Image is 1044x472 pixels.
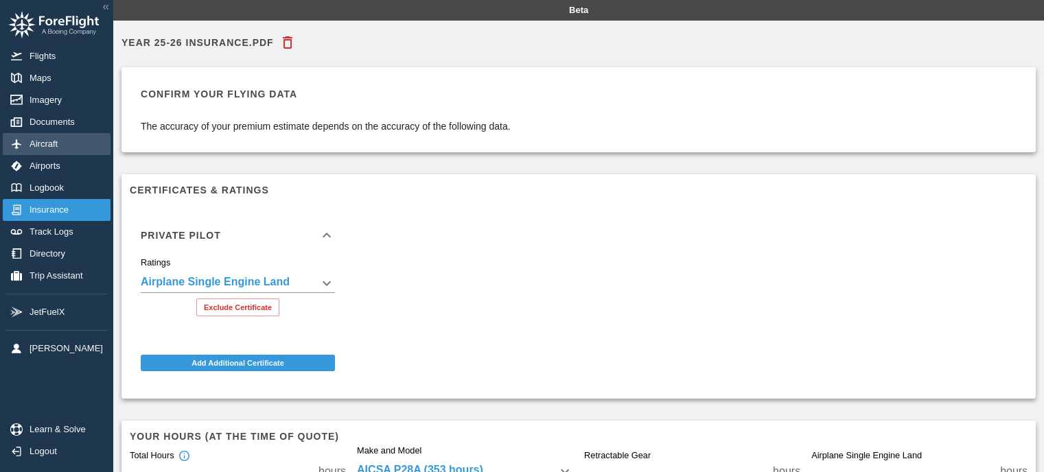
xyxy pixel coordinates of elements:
label: Ratings [141,257,170,269]
h6: Year 25-26 Insurance.pdf [121,38,274,47]
h6: Your hours (at the time of quote) [130,429,1028,444]
div: Private Pilot [130,213,346,257]
button: Exclude Certificate [196,298,279,316]
div: Private Pilot [130,257,346,327]
p: The accuracy of your premium estimate depends on the accuracy of the following data. [141,119,511,133]
label: Retractable Gear [584,450,651,462]
h6: Certificates & Ratings [130,182,1028,198]
h6: Private Pilot [141,231,221,240]
h6: Confirm your flying data [141,86,511,102]
button: Add Additional Certificate [141,355,335,371]
svg: Total hours in fixed-wing aircraft [178,450,190,462]
label: Make and Model [357,445,421,457]
div: Total Hours [130,450,190,462]
div: Airplane Single Engine Land [141,274,335,293]
label: Airplane Single Engine Land [811,450,922,462]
